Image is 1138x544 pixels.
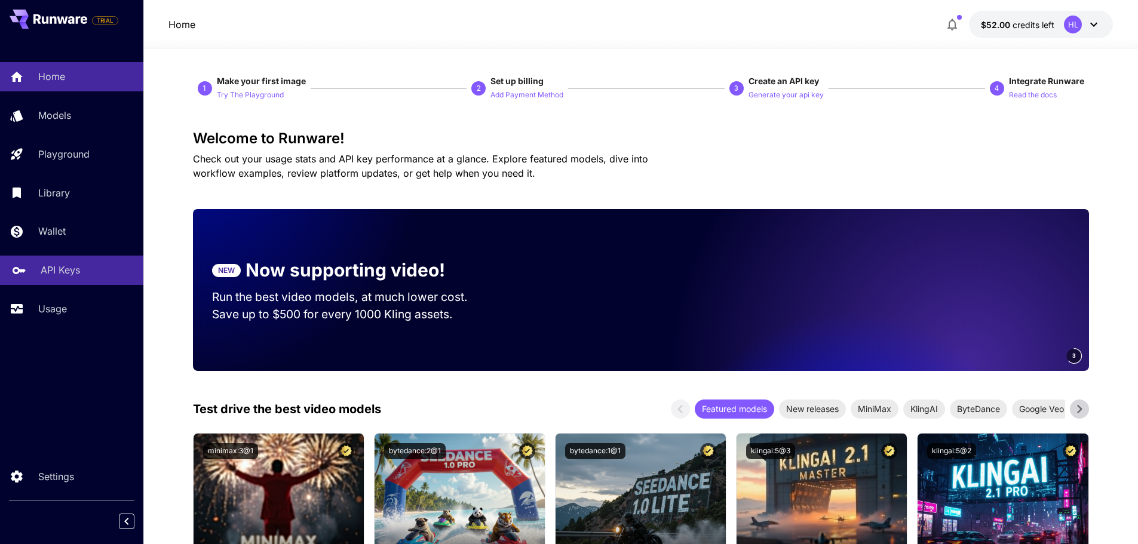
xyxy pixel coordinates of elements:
span: Add your payment card to enable full platform functionality. [92,13,118,27]
div: Collapse sidebar [128,511,143,532]
p: 4 [995,83,999,94]
span: Integrate Runware [1009,76,1084,86]
span: ByteDance [950,402,1007,415]
p: API Keys [41,263,80,277]
button: Certified Model – Vetted for best performance and includes a commercial license. [1063,443,1079,459]
button: Certified Model – Vetted for best performance and includes a commercial license. [700,443,716,459]
span: Featured models [695,402,774,415]
h3: Welcome to Runware! [193,130,1089,147]
button: klingai:5@3 [746,443,795,459]
div: HL [1064,16,1082,33]
p: Settings [38,469,74,484]
button: Certified Model – Vetted for best performance and includes a commercial license. [519,443,535,459]
p: Test drive the best video models [193,400,381,418]
p: Models [38,108,71,122]
p: Now supporting video! [246,257,445,284]
p: Add Payment Method [490,90,563,101]
span: Set up billing [490,76,544,86]
button: klingai:5@2 [927,443,976,459]
div: New releases [779,399,846,419]
button: Certified Model – Vetted for best performance and includes a commercial license. [881,443,897,459]
p: Playground [38,147,90,161]
p: Usage [38,302,67,316]
p: Run the best video models, at much lower cost. [212,288,490,306]
span: 3 [1072,351,1076,360]
button: $52.00HL [969,11,1113,38]
p: Library [38,186,70,200]
span: Google Veo [1012,402,1071,415]
span: TRIAL [93,16,118,25]
div: $52.00 [981,19,1054,31]
button: bytedance:1@1 [565,443,625,459]
span: MiniMax [851,402,898,415]
div: ByteDance [950,399,1007,419]
p: NEW [218,265,235,276]
div: MiniMax [851,399,898,419]
button: Collapse sidebar [119,514,134,529]
button: Certified Model – Vetted for best performance and includes a commercial license. [338,443,354,459]
p: 2 [477,83,481,94]
span: $52.00 [981,20,1013,30]
div: Google Veo [1012,399,1071,419]
span: Check out your usage stats and API key performance at a glance. Explore featured models, dive int... [193,153,648,179]
p: Home [38,69,65,84]
p: Try The Playground [217,90,284,101]
p: Read the docs [1009,90,1057,101]
a: Home [168,17,195,32]
div: KlingAI [903,399,945,419]
span: Make your first image [217,76,306,86]
button: minimax:3@1 [203,443,258,459]
nav: breadcrumb [168,17,195,32]
button: bytedance:2@1 [384,443,446,459]
button: Try The Playground [217,87,284,102]
p: Generate your api key [749,90,824,101]
span: New releases [779,402,846,415]
span: Create an API key [749,76,819,86]
button: Add Payment Method [490,87,563,102]
div: Featured models [695,399,774,419]
p: 3 [734,83,738,94]
span: KlingAI [903,402,945,415]
button: Read the docs [1009,87,1057,102]
p: 1 [203,83,207,94]
p: Wallet [38,224,66,238]
button: Generate your api key [749,87,824,102]
span: credits left [1013,20,1054,30]
p: Save up to $500 for every 1000 Kling assets. [212,306,490,323]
